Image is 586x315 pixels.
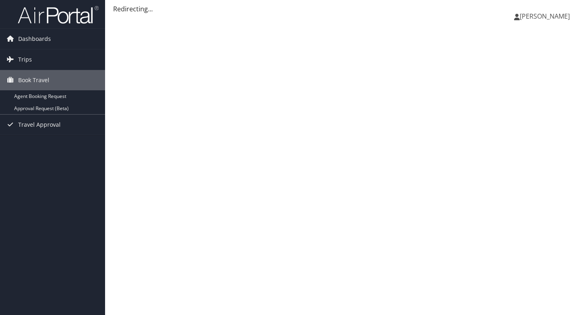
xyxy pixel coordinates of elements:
img: airportal-logo.png [18,5,99,24]
a: [PERSON_NAME] [514,4,578,28]
span: Travel Approval [18,115,61,135]
span: Book Travel [18,70,49,90]
span: [PERSON_NAME] [520,12,570,21]
span: Dashboards [18,29,51,49]
div: Redirecting... [113,4,578,14]
span: Trips [18,49,32,70]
